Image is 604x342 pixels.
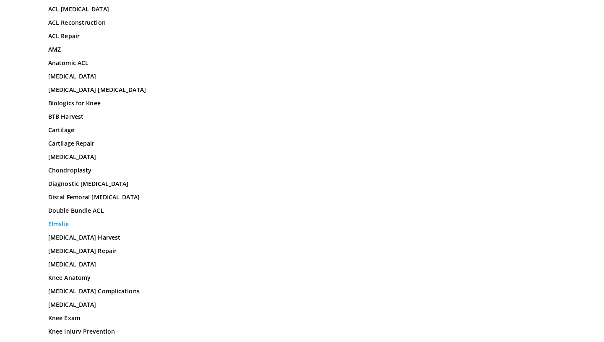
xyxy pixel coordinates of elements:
a: [MEDICAL_DATA] [48,153,161,161]
a: ACL Repair [48,32,161,40]
a: AMZ [48,45,161,54]
a: Knee Anatomy [48,274,161,282]
a: ACL [MEDICAL_DATA] [48,5,161,13]
a: Diagnostic [MEDICAL_DATA] [48,180,161,188]
a: Distal Femoral [MEDICAL_DATA] [48,193,161,201]
a: Chondroplasty [48,166,161,175]
a: [MEDICAL_DATA] Complications [48,287,161,295]
a: [MEDICAL_DATA] Harvest [48,233,161,242]
a: Biologics for Knee [48,99,161,107]
a: Anatomic ACL [48,59,161,67]
a: [MEDICAL_DATA] [48,260,161,269]
a: [MEDICAL_DATA] Repair [48,247,161,255]
a: ACL Reconstruction [48,18,161,27]
a: Cartilage [48,126,161,134]
a: BTB Harvest [48,112,161,121]
a: Cartilage Repair [48,139,161,148]
a: Double Bundle ACL [48,206,161,215]
a: [MEDICAL_DATA] [MEDICAL_DATA] [48,86,161,94]
a: Knee Injury Prevention [48,327,161,336]
a: Knee Exam [48,314,161,322]
a: Elmslie [48,220,161,228]
a: [MEDICAL_DATA] [48,300,161,309]
a: [MEDICAL_DATA] [48,72,161,81]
